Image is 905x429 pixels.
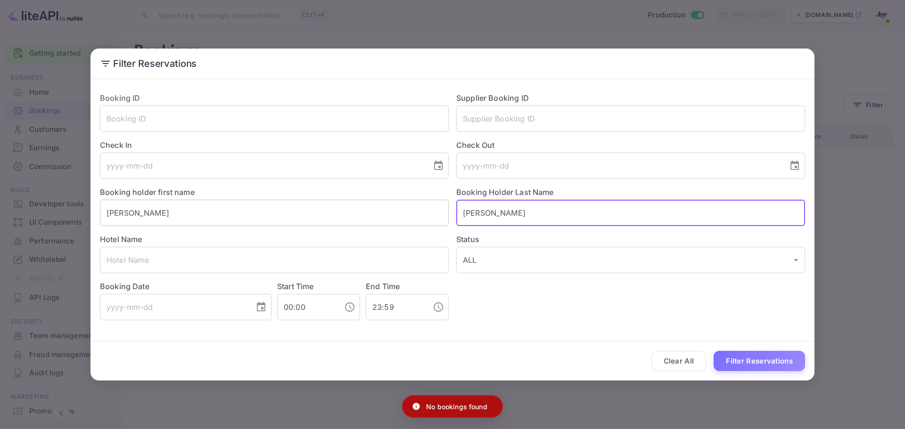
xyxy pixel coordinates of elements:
[456,139,805,151] label: Check Out
[100,281,271,292] label: Booking Date
[366,294,425,320] input: hh:mm
[277,294,337,320] input: hh:mm
[456,153,782,179] input: yyyy-mm-dd
[100,235,142,244] label: Hotel Name
[366,282,400,291] label: End Time
[429,156,448,175] button: Choose date
[785,156,804,175] button: Choose date
[456,247,805,273] div: ALL
[90,49,814,79] h2: Filter Reservations
[456,200,805,226] input: Holder Last Name
[429,298,448,316] button: Choose time, selected time is 11:59 PM
[714,351,805,371] button: Filter Reservations
[456,93,529,103] label: Supplier Booking ID
[252,298,271,316] button: Choose date
[456,187,554,197] label: Booking Holder Last Name
[456,234,805,245] label: Status
[456,105,805,132] input: Supplier Booking ID
[100,93,140,103] label: Booking ID
[100,139,449,151] label: Check In
[100,247,449,273] input: Hotel Name
[100,294,248,320] input: yyyy-mm-dd
[651,351,707,371] button: Clear All
[340,298,359,316] button: Choose time, selected time is 12:00 AM
[100,200,449,226] input: Holder First Name
[426,402,487,412] p: No bookings found
[100,187,195,197] label: Booking holder first name
[277,282,314,291] label: Start Time
[100,153,425,179] input: yyyy-mm-dd
[100,105,449,132] input: Booking ID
